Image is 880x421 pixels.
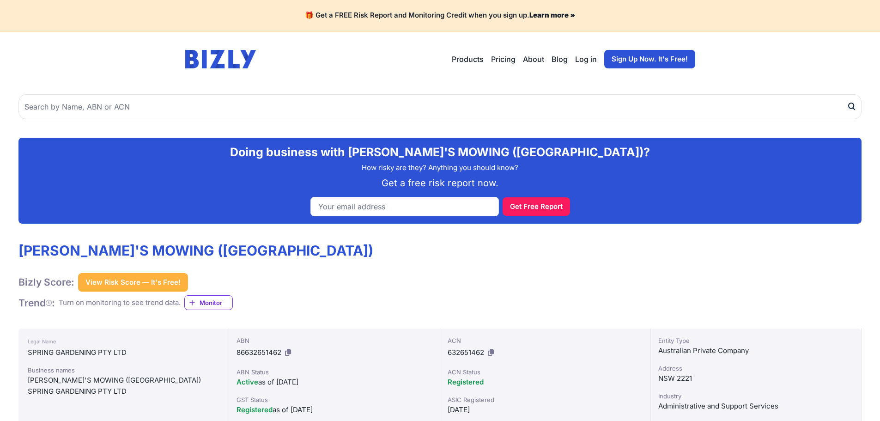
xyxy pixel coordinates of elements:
div: Industry [658,391,854,401]
h1: Bizly Score: [18,276,74,288]
h1: Trend : [18,297,55,309]
div: as of [DATE] [237,404,432,415]
a: Monitor [184,295,233,310]
button: Products [452,54,484,65]
a: Pricing [491,54,516,65]
span: Active [237,378,258,386]
span: Registered [237,405,273,414]
span: 86632651462 [237,348,281,357]
p: Get a free risk report now. [26,177,854,189]
div: ABN Status [237,367,432,377]
p: How risky are they? Anything you should know? [26,163,854,173]
div: Legal Name [28,336,219,347]
a: Blog [552,54,568,65]
div: [DATE] [448,404,643,415]
button: View Risk Score — It's Free! [78,273,188,292]
h2: Doing business with [PERSON_NAME]'S MOWING ([GEOGRAPHIC_DATA])? [26,145,854,159]
span: 632651462 [448,348,484,357]
div: Turn on monitoring to see trend data. [59,298,181,308]
div: ASIC Registered [448,395,643,404]
a: About [523,54,544,65]
div: ABN [237,336,432,345]
h1: [PERSON_NAME]'S MOWING ([GEOGRAPHIC_DATA]) [18,242,373,259]
div: Business names [28,366,219,375]
a: Learn more » [529,11,575,19]
div: Address [658,364,854,373]
button: Get Free Report [503,197,570,216]
div: SPRING GARDENING PTY LTD [28,386,219,397]
input: Search by Name, ABN or ACN [18,94,862,119]
div: ACN Status [448,367,643,377]
input: Your email address [310,197,499,216]
div: Entity Type [658,336,854,345]
span: Monitor [200,298,232,307]
div: ACN [448,336,643,345]
a: Log in [575,54,597,65]
div: GST Status [237,395,432,404]
div: Australian Private Company [658,345,854,356]
h4: 🎁 Get a FREE Risk Report and Monitoring Credit when you sign up. [11,11,869,20]
div: SPRING GARDENING PTY LTD [28,347,219,358]
div: NSW 2221 [658,373,854,384]
div: as of [DATE] [237,377,432,388]
span: Registered [448,378,484,386]
div: [PERSON_NAME]'S MOWING ([GEOGRAPHIC_DATA]) [28,375,219,386]
a: Sign Up Now. It's Free! [604,50,695,68]
div: Administrative and Support Services [658,401,854,412]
